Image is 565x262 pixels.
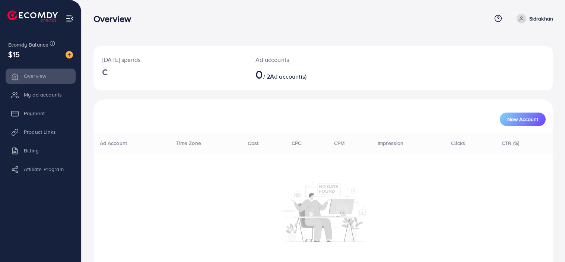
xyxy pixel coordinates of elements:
[270,72,307,81] span: Ad account(s)
[93,13,137,24] h3: Overview
[8,41,48,48] span: Ecomdy Balance
[255,67,353,81] h2: / 2
[255,66,263,83] span: 0
[507,117,538,122] span: New Account
[102,55,238,64] p: [DATE] spends
[255,55,353,64] p: Ad accounts
[514,14,553,23] a: Sidrakhan
[529,14,553,23] p: Sidrakhan
[66,51,73,59] img: image
[66,14,74,23] img: menu
[8,49,20,60] span: $15
[7,10,58,22] img: logo
[500,113,546,126] button: New Account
